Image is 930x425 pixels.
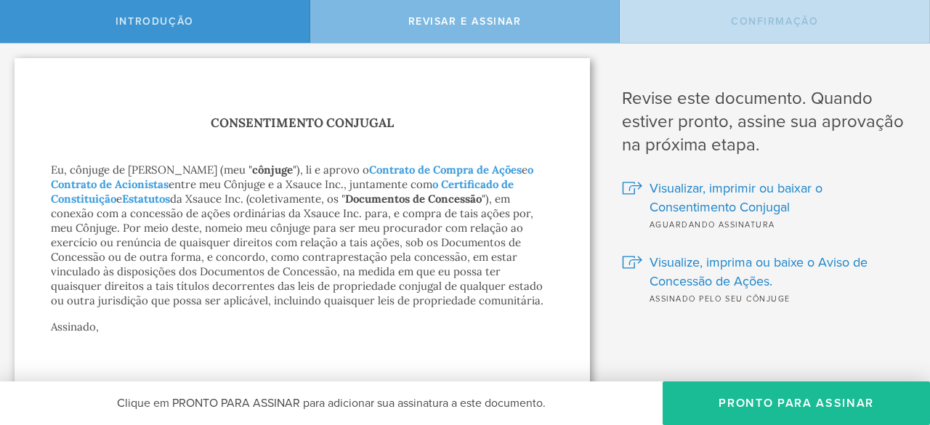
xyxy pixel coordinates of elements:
font: Aguardando assinatura [650,220,775,230]
font: Assinado, [51,320,99,333]
font: da Xsauce Inc. (coletivamente, os " [170,192,345,206]
font: "), em conexão com a concessão de ações ordinárias da Xsauce Inc. para, e compra de tais ações po... [51,192,543,307]
font: e [522,163,527,177]
font: Pronto para assinar [719,396,874,410]
font: entre meu Cônjuge e a Xsauce Inc., juntamente com [169,177,432,191]
font: Revisar e assinar [408,15,522,28]
font: "), li e aprovo o [293,163,369,177]
font: o Certificado de Constituição [51,177,514,206]
font: Estatutos [122,192,170,206]
button: Pronto para assinar [663,381,930,425]
font: o Contrato de Acionistas [51,163,533,191]
font: Clique em PRONTO PARA ASSINAR para adicionar sua assinatura a este documento. [117,396,546,410]
font: Confirmação [731,15,818,28]
font: Assinado pelo seu cônjuge [650,294,790,304]
font: Revise este documento. Quando estiver pronto, assine sua aprovação na próxima etapa. [622,88,904,155]
font: Documentos de Concessão [345,192,482,206]
font: e [116,192,122,206]
font: Consentimento conjugal [211,115,394,131]
font: cônjuge [252,163,293,177]
font: Introdução [116,15,194,28]
font: Visualizar, imprimir ou baixar o Consentimento Conjugal [650,180,822,215]
font: Visualize, imprima ou baixe o Aviso de Concessão de Ações. [650,254,868,289]
font: Eu, cônjuge de [PERSON_NAME] (meu " [51,163,252,177]
font: Contrato de Compra de Ações [369,163,522,177]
